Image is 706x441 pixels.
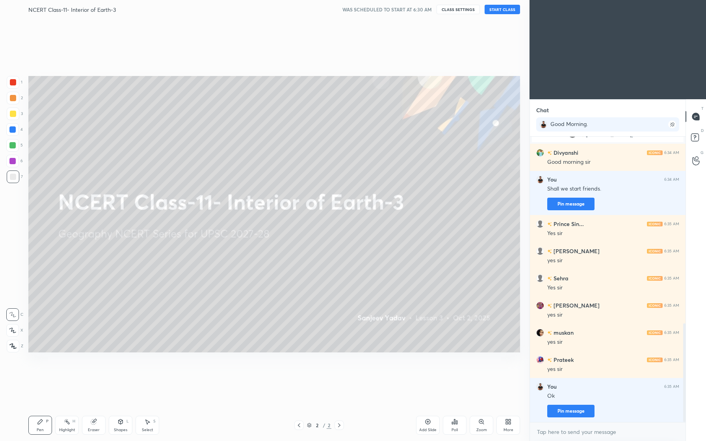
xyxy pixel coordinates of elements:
img: no-rating-badge.077c3623.svg [547,276,552,281]
img: iconic-light.a09c19a4.png [647,358,663,362]
div: X [6,324,23,337]
div: 6 [6,155,23,167]
img: 619d4b52d3954583839770b7a0001f09.file [539,120,547,128]
h6: [PERSON_NAME] [552,247,600,255]
button: START CLASS [485,5,520,14]
div: 2 [327,422,331,429]
img: no-rating-badge.077c3623.svg [547,222,552,226]
span: joined [632,131,647,137]
div: Good morning sir [547,158,679,166]
h6: Divyanshi [552,148,578,157]
p: Chat [530,100,555,120]
div: Ok [547,392,679,400]
img: default.png [536,274,544,282]
div: L [126,419,129,423]
p: G [700,150,704,156]
div: 6:35 AM [664,276,679,281]
img: no-rating-badge.077c3623.svg [547,358,552,362]
div: 2 [313,423,321,428]
div: Yes sir [547,284,679,292]
div: yes sir [547,338,679,346]
img: no-rating-badge.077c3623.svg [547,151,552,155]
div: 3 [7,107,23,120]
img: default.png [536,247,544,255]
button: Pin message [547,405,595,417]
div: Eraser [88,428,100,432]
div: 6:35 AM [664,303,679,308]
div: 6:35 AM [664,222,679,226]
div: 1 [7,76,22,89]
div: More [503,428,513,432]
div: Shapes [114,428,127,432]
div: Poll [451,428,458,432]
img: iconic-light.a09c19a4.png [647,303,663,308]
div: 6:35 AM [664,384,679,389]
img: 619d4b52d3954583839770b7a0001f09.file [536,176,544,183]
div: 6:34 AM [664,150,679,155]
div: S [153,419,156,423]
div: Zoom [476,428,487,432]
div: H [72,419,75,423]
div: Z [7,340,23,352]
div: / [323,423,325,428]
img: 619d4b52d3954583839770b7a0001f09.file [536,383,544,391]
h6: Sehra [552,274,569,282]
div: Good Morning. [550,120,651,128]
div: P [46,419,48,423]
button: CLASS SETTINGS [437,5,480,14]
img: iconic-light.a09c19a4.png [647,249,663,254]
img: 59692e16d2dd4579b493d78ae766fc34.jpg [536,149,544,157]
img: 3 [536,302,544,309]
div: 6:35 AM [664,330,679,335]
div: Shall we start friends. [547,185,679,193]
div: Pen [37,428,44,432]
div: 6:35 AM [664,358,679,362]
div: Add Slide [419,428,437,432]
h6: muskan [552,328,574,337]
div: 7 [7,170,23,183]
img: iconic-light.a09c19a4.png [647,330,663,335]
div: 6:35 AM [664,249,679,254]
img: iconic-light.a09c19a4.png [647,150,663,155]
img: 3 [536,356,544,364]
h6: You [547,176,557,183]
img: no-rating-badge.077c3623.svg [547,249,552,254]
img: no-rating-badge.077c3623.svg [547,304,552,308]
div: Yes sir [547,230,679,237]
h6: Prateek [552,356,574,364]
span: [PERSON_NAME] [586,131,632,137]
div: yes sir [547,311,679,319]
h5: WAS SCHEDULED TO START AT 6:30 AM [342,6,432,13]
div: 6:34 AM [664,177,679,182]
button: Pin message [547,198,595,210]
img: iconic-light.a09c19a4.png [647,222,663,226]
img: no-rating-badge.077c3623.svg [547,331,552,335]
h6: You [547,383,557,390]
img: e2a7c42768904976a7d2bb9270a7f683.jpg [536,329,544,337]
div: yes sir [547,365,679,373]
div: Select [142,428,153,432]
h4: NCERT Class-11- Interior of Earth-3 [28,6,116,13]
h6: Prince Sin... [552,220,584,228]
h6: [PERSON_NAME] [552,301,600,309]
div: grid [530,137,686,422]
div: 4 [6,123,23,136]
div: C [6,308,23,321]
img: iconic-light.a09c19a4.png [647,276,663,281]
div: yes sir [547,257,679,265]
img: default.png [536,220,544,228]
p: T [701,106,704,111]
div: Highlight [59,428,75,432]
div: 2 [7,92,23,104]
p: D [701,128,704,133]
div: 5 [6,139,23,152]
